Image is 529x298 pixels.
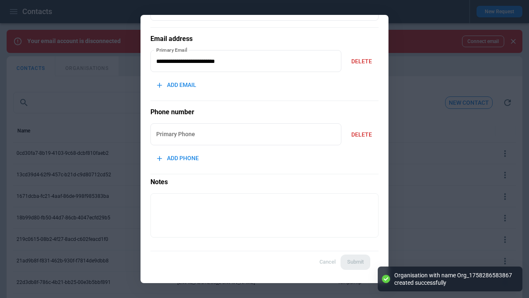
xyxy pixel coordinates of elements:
p: Notes [150,174,379,187]
label: Primary Email [156,46,188,53]
div: Organisation with name Org_1758286583867 created successfully [394,272,514,286]
button: DELETE [345,126,379,144]
button: ADD EMAIL [150,76,203,94]
button: DELETE [345,53,379,70]
button: ADD PHONE [150,149,205,167]
h5: Phone number [150,108,379,117]
h5: Email address [150,34,379,43]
